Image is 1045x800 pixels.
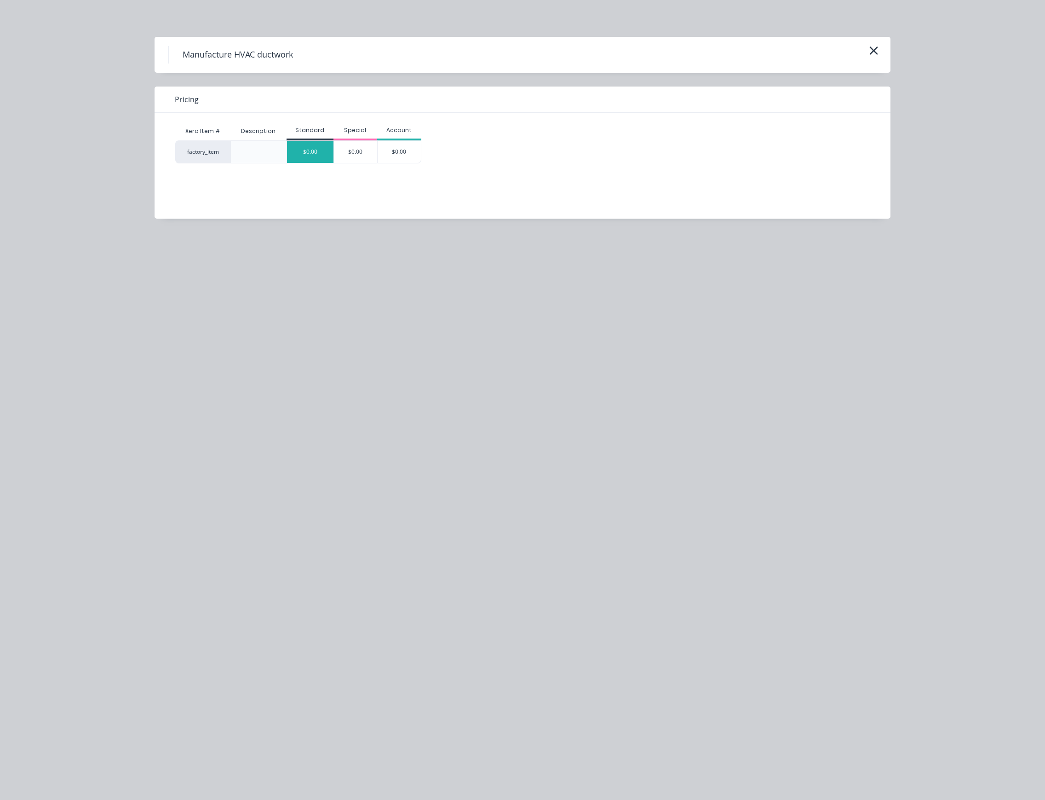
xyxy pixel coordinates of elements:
[175,122,230,140] div: Xero Item #
[175,94,199,105] span: Pricing
[168,46,307,64] h4: Manufacture HVAC ductwork
[234,120,283,143] div: Description
[175,140,230,163] div: factory_item
[333,126,378,134] div: Special
[334,141,378,163] div: $0.00
[377,126,421,134] div: Account
[378,141,421,163] div: $0.00
[287,141,333,163] div: $0.00
[287,126,333,134] div: Standard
